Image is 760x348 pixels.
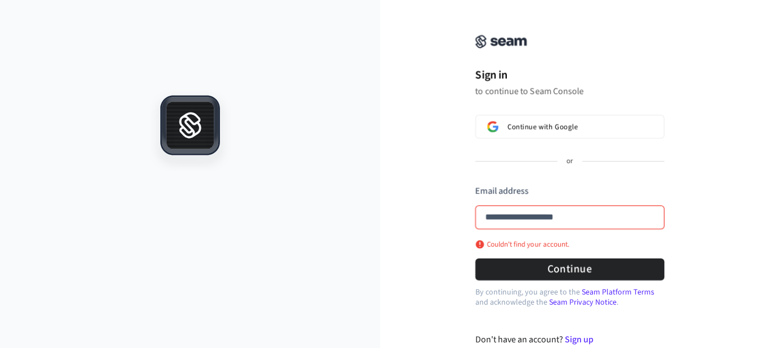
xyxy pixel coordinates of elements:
p: Couldn't find your account. [475,240,569,249]
a: Sign up [565,333,593,346]
h1: Sign in [475,66,664,83]
img: Seam Console [475,35,527,48]
div: Don't have an account? [475,333,665,346]
p: By continuing, you agree to the and acknowledge the . [475,287,664,307]
p: or [566,157,573,167]
a: Seam Privacy Notice [549,297,617,308]
button: Continue [475,258,664,280]
a: Seam Platform Terms [582,287,654,298]
img: Sign in with Google [487,121,498,132]
label: Email address [475,185,529,197]
span: Continue with Google [507,122,578,131]
p: to continue to Seam Console [475,86,664,97]
button: Sign in with GoogleContinue with Google [475,115,664,139]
